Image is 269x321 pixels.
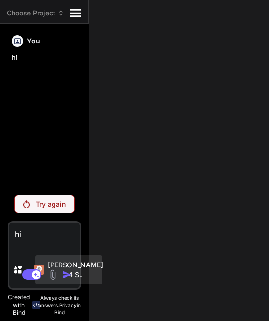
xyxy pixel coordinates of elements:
p: Created with Bind [8,293,30,317]
p: Always check its answers. in Bind [38,294,81,316]
p: [PERSON_NAME] 4 S.. [48,260,103,279]
p: hi [12,53,79,64]
p: Try again [36,199,66,209]
h6: You [27,36,40,46]
img: Claude 4 Sonnet [34,265,44,275]
img: attachment [47,269,58,280]
img: icon [62,270,72,279]
img: Pick Models [26,266,34,274]
span: Privacy [59,302,77,308]
span: Choose Project [7,8,64,18]
img: Retry [23,200,30,208]
img: bind-logo [32,301,40,309]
